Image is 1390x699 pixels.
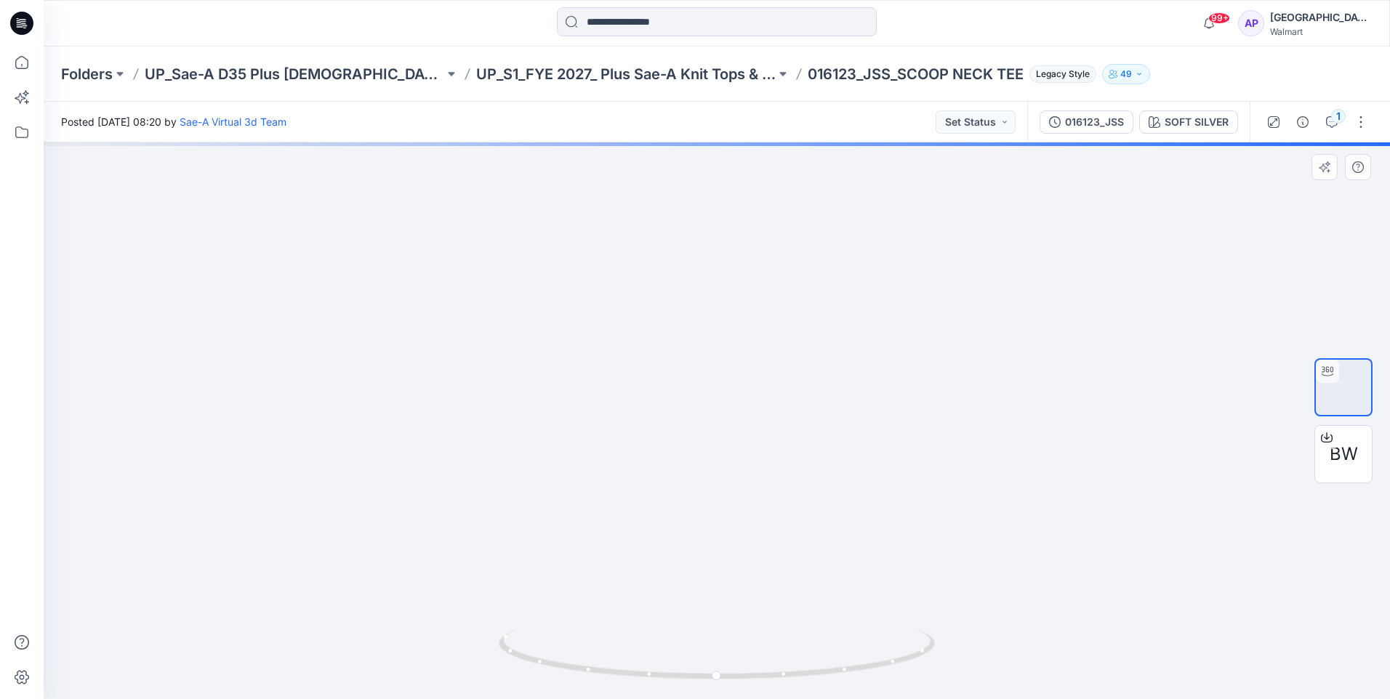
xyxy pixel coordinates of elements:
span: 99+ [1208,12,1230,24]
button: 49 [1102,64,1150,84]
div: SOFT SILVER [1165,114,1229,130]
span: Legacy Style [1029,65,1096,83]
div: 016123_JSS [1065,114,1124,130]
a: UP_Sae-A D35 Plus [DEMOGRAPHIC_DATA] Top [145,64,444,84]
p: 016123_JSS_SCOOP NECK TEE [808,64,1024,84]
button: SOFT SILVER [1139,110,1238,134]
button: Legacy Style [1024,64,1096,84]
button: Details [1291,110,1314,134]
div: 1 [1331,109,1346,124]
button: 1 [1320,110,1343,134]
span: BW [1330,441,1358,467]
img: turntable-22-08-2025-08:21:12 [1316,360,1371,415]
a: Sae-A Virtual 3d Team [180,116,286,128]
div: AP [1238,10,1264,36]
span: Posted [DATE] 08:20 by [61,114,286,129]
button: 016123_JSS [1040,110,1133,134]
a: Folders [61,64,113,84]
div: Walmart [1270,26,1372,37]
div: [GEOGRAPHIC_DATA] [1270,9,1372,26]
a: UP_S1_FYE 2027_ Plus Sae-A Knit Tops & dresses [476,64,776,84]
p: 49 [1120,66,1132,82]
